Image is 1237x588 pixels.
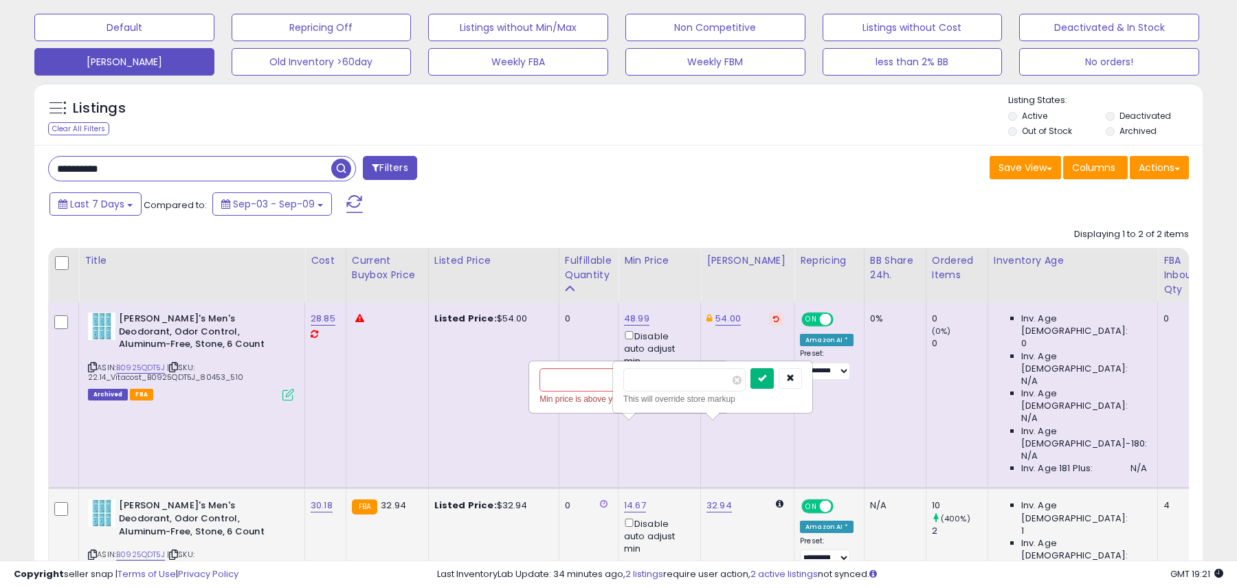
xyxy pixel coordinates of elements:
[624,312,649,326] a: 48.99
[232,48,412,76] button: Old Inventory >60day
[144,199,207,212] span: Compared to:
[1021,537,1147,562] span: Inv. Age [DEMOGRAPHIC_DATA]:
[352,253,423,282] div: Current Buybox Price
[1163,253,1205,297] div: FBA inbound Qty
[88,362,243,383] span: | SKU: 22.14_Vitacost_B0925QDT5J_80453_510
[1022,110,1047,122] label: Active
[1022,125,1072,137] label: Out of Stock
[381,499,406,512] span: 32.94
[1021,525,1024,537] span: 1
[1021,412,1038,425] span: N/A
[706,499,732,512] a: 32.94
[85,253,299,268] div: Title
[800,334,854,346] div: Amazon AI *
[434,313,548,325] div: $54.00
[932,326,951,337] small: (0%)
[1021,313,1147,337] span: Inv. Age [DEMOGRAPHIC_DATA]:
[363,156,416,180] button: Filters
[800,521,854,533] div: Amazon AI *
[750,567,818,580] a: 2 active listings
[1019,48,1199,76] button: No orders!
[1119,110,1171,122] label: Deactivated
[706,253,788,268] div: [PERSON_NAME]
[1021,499,1147,524] span: Inv. Age [DEMOGRAPHIC_DATA]:
[803,314,820,326] span: ON
[1170,567,1223,580] span: 2025-09-17 19:21 GMT
[1021,375,1038,387] span: N/A
[311,499,333,512] a: 30.18
[428,14,608,41] button: Listings without Min/Max
[232,14,412,41] button: Repricing Off
[823,14,1003,41] button: Listings without Cost
[625,48,805,76] button: Weekly FBM
[565,499,608,512] div: 0
[624,253,695,268] div: Min Price
[311,253,340,268] div: Cost
[88,549,219,569] span: | SKU: 180.30_Vitacost_B0925QDT5J_68
[48,122,109,135] div: Clear All Filters
[1021,337,1027,350] span: 0
[1021,425,1147,450] span: Inv. Age [DEMOGRAPHIC_DATA]-180:
[932,499,988,512] div: 10
[1163,499,1200,512] div: 4
[832,501,854,512] span: OFF
[1019,14,1199,41] button: Deactivated & In Stock
[1021,462,1093,475] span: Inv. Age 181 Plus:
[434,253,553,268] div: Listed Price
[624,499,646,512] a: 14.67
[88,389,128,400] span: Listings that have been deleted from Seller Central
[800,536,854,567] div: Preset:
[434,312,497,325] b: Listed Price:
[625,567,663,580] a: 2 listings
[1074,228,1189,241] div: Displaying 1 to 2 of 2 items
[428,48,608,76] button: Weekly FBA
[1063,156,1128,179] button: Columns
[990,156,1061,179] button: Save View
[14,567,64,580] strong: Copyright
[1021,350,1147,375] span: Inv. Age [DEMOGRAPHIC_DATA]:
[565,313,608,325] div: 0
[715,312,741,326] a: 54.00
[539,392,718,406] div: Min price is above your Max price
[119,499,286,541] b: [PERSON_NAME]'s Men's Deodorant, Odor Control, Aluminum-Free, Stone, 6 Count
[932,253,982,282] div: Ordered Items
[1021,450,1038,462] span: N/A
[624,328,690,367] div: Disable auto adjust min
[994,253,1152,268] div: Inventory Age
[212,192,332,216] button: Sep-03 - Sep-09
[437,568,1223,581] div: Last InventoryLab Update: 34 minutes ago, require user action, not synced.
[14,568,238,581] div: seller snap | |
[932,337,988,350] div: 0
[800,349,854,380] div: Preset:
[624,516,690,555] div: Disable auto adjust min
[119,313,286,354] b: [PERSON_NAME]'s Men's Deodorant, Odor Control, Aluminum-Free, Stone, 6 Count
[352,499,377,514] small: FBA
[800,253,858,268] div: Repricing
[178,567,238,580] a: Privacy Policy
[118,567,176,580] a: Terms of Use
[88,499,294,586] div: ASIN:
[116,549,165,561] a: B0925QDT5J
[1163,313,1200,325] div: 0
[870,499,915,512] div: N/A
[625,14,805,41] button: Non Competitive
[34,14,214,41] button: Default
[311,312,335,326] a: 28.85
[70,197,124,211] span: Last 7 Days
[34,48,214,76] button: [PERSON_NAME]
[932,525,988,537] div: 2
[1119,125,1157,137] label: Archived
[88,313,115,340] img: 41yxeDh1orL._SL40_.jpg
[49,192,142,216] button: Last 7 Days
[565,253,612,282] div: Fulfillable Quantity
[1130,462,1147,475] span: N/A
[434,499,497,512] b: Listed Price:
[73,99,126,118] h5: Listings
[870,313,915,325] div: 0%
[832,314,854,326] span: OFF
[434,499,548,512] div: $32.94
[623,392,802,406] div: This will override store markup
[823,48,1003,76] button: less than 2% BB
[870,253,920,282] div: BB Share 24h.
[1072,161,1115,174] span: Columns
